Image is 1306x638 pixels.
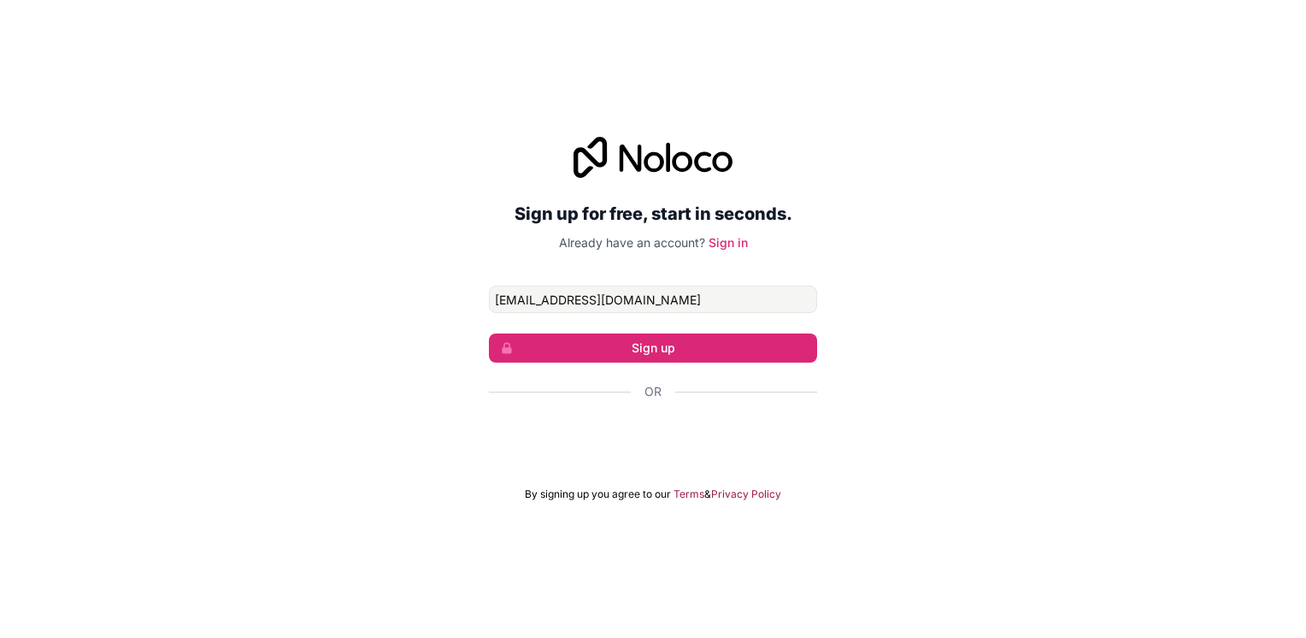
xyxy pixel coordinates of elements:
a: Terms [674,487,704,501]
span: & [704,487,711,501]
h2: Sign up for free, start in seconds. [489,198,817,229]
span: Already have an account? [559,235,705,250]
input: Email address [489,286,817,313]
iframe: "Google-বোতামের মাধ্যমে সাইন ইন করুন" [480,419,826,457]
button: Sign up [489,334,817,363]
span: By signing up you agree to our [525,487,671,501]
a: Sign in [709,235,748,250]
span: Or [644,383,662,400]
a: Privacy Policy [711,487,781,501]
